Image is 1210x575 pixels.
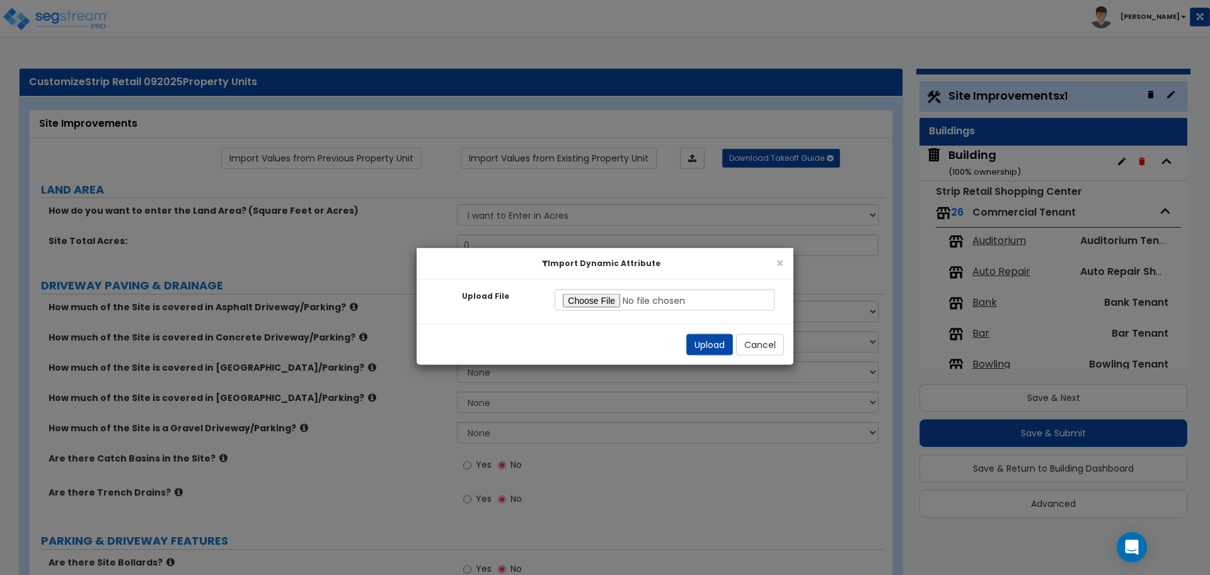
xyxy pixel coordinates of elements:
button: Upload [686,334,733,356]
button: × [776,257,784,270]
b: Import Dynamic Attribute [542,258,660,269]
small: Upload File [462,291,509,301]
button: Cancel [736,334,784,356]
div: Open Intercom Messenger [1117,532,1147,562]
